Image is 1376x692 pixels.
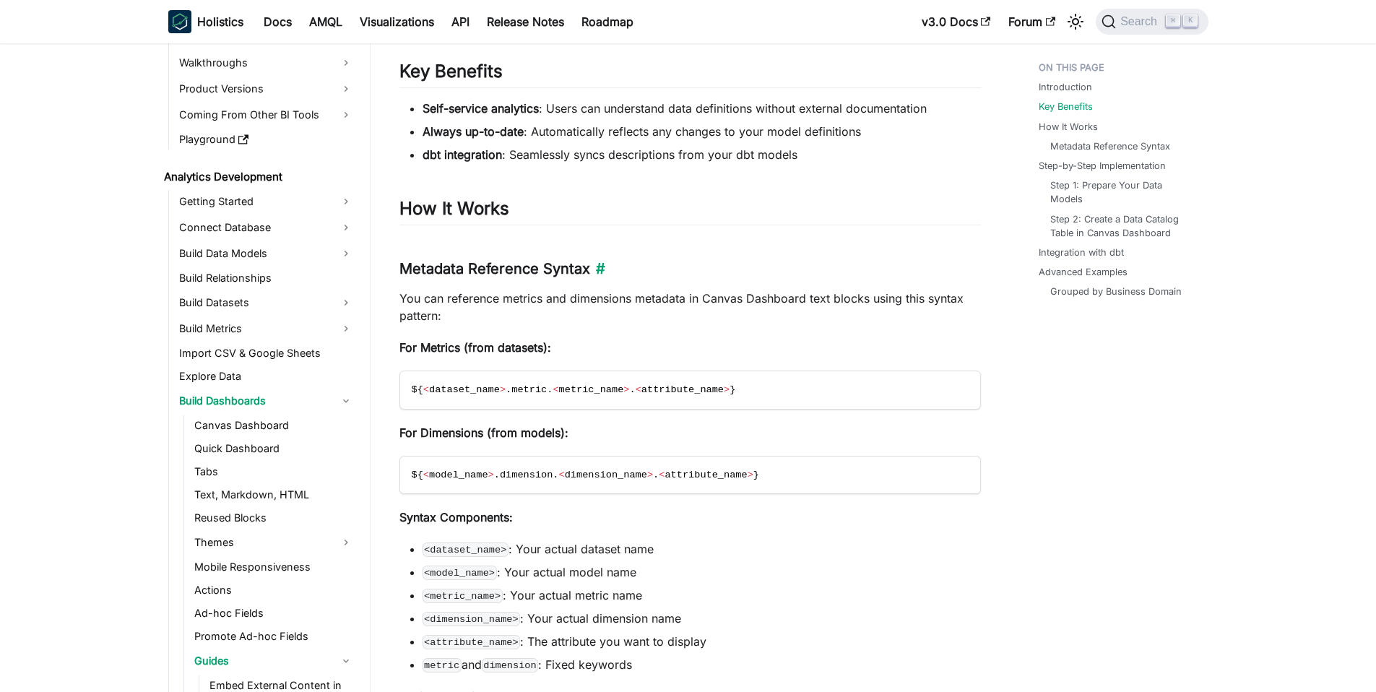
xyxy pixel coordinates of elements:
a: How It Works [1039,120,1098,134]
a: Product Versions [175,77,358,100]
a: Ad-hoc Fields [190,603,358,623]
p: You can reference metrics and dimensions metadata in Canvas Dashboard text blocks using this synt... [399,290,981,324]
span: > [488,470,494,480]
a: Advanced Examples [1039,265,1128,279]
span: < [423,384,429,395]
li: : Your actual model name [423,563,981,581]
code: metric [423,658,462,672]
span: dimension [500,470,553,480]
li: : Your actual dataset name [423,540,981,558]
kbd: ⌘ [1166,14,1180,27]
li: : Seamlessly syncs descriptions from your dbt models [423,146,981,163]
strong: For Metrics (from datasets): [399,340,551,355]
a: Tabs [190,462,358,482]
strong: For Dimensions (from models): [399,425,568,440]
span: < [423,470,429,480]
span: > [647,470,653,480]
span: . [553,470,558,480]
a: Build Metrics [175,317,358,340]
a: Step 1: Prepare Your Data Models [1050,178,1194,206]
span: metric [511,384,547,395]
span: . [494,470,500,480]
a: Connect Database [175,216,358,239]
span: < [559,470,565,480]
code: <dataset_name> [423,542,509,557]
strong: dbt integration [423,147,502,162]
span: $ [412,384,417,395]
a: Quick Dashboard [190,438,358,459]
a: Metadata Reference Syntax [1050,139,1170,153]
strong: Always up-to-date [423,124,524,139]
a: Grouped by Business Domain [1050,285,1182,298]
li: : The attribute you want to display [423,633,981,650]
a: Reused Blocks [190,508,358,528]
a: Introduction [1039,80,1092,94]
code: <model_name> [423,566,497,580]
span: } [753,470,759,480]
nav: Docs sidebar [154,43,371,692]
a: Direct link to Metadata Reference Syntax [590,260,605,277]
code: <dimension_name> [423,612,521,626]
a: Step 2: Create a Data Catalog Table in Canvas Dashboard [1050,212,1194,240]
span: Search [1116,15,1166,28]
a: Analytics Development [160,167,358,187]
span: . [506,384,511,395]
li: : Your actual metric name [423,587,981,604]
code: <attribute_name> [423,635,521,649]
span: < [636,384,641,395]
span: attribute_name [641,384,724,395]
strong: Syntax Components: [399,510,513,524]
h2: How It Works [399,198,981,225]
a: Explore Data [175,366,358,386]
a: Key Benefits [1039,100,1093,113]
span: } [730,384,735,395]
code: dimension [482,658,539,672]
h2: Key Benefits [399,61,981,88]
span: model_name [429,470,488,480]
li: : Automatically reflects any changes to your model definitions [423,123,981,140]
img: Holistics [168,10,191,33]
b: Holistics [197,13,243,30]
a: Walkthroughs [175,51,358,74]
span: < [553,384,558,395]
span: < [659,470,665,480]
span: { [417,470,423,480]
a: Promote Ad-hoc Fields [190,626,358,646]
a: Step-by-Step Implementation [1039,159,1166,173]
span: { [417,384,423,395]
span: . [629,384,635,395]
a: HolisticsHolistics [168,10,243,33]
li: : Your actual dimension name [423,610,981,627]
a: Release Notes [478,10,573,33]
a: Roadmap [573,10,642,33]
a: Build Datasets [175,291,358,314]
a: Docs [255,10,300,33]
strong: Self-service analytics [423,101,539,116]
a: Forum [1000,10,1064,33]
h3: Metadata Reference Syntax [399,260,981,278]
span: > [748,470,753,480]
span: > [623,384,629,395]
a: Build Data Models [175,242,358,265]
a: API [443,10,478,33]
span: $ [412,470,417,480]
a: Import CSV & Google Sheets [175,343,358,363]
a: Playground [175,129,358,150]
a: Build Relationships [175,268,358,288]
a: Themes [190,531,358,554]
a: Build Dashboards [175,389,358,412]
span: . [653,470,659,480]
a: v3.0 Docs [913,10,1000,33]
span: > [500,384,506,395]
li: and : Fixed keywords [423,656,981,673]
a: AMQL [300,10,351,33]
button: Search (Command+K) [1096,9,1208,35]
span: attribute_name [665,470,747,480]
kbd: K [1183,14,1198,27]
span: . [547,384,553,395]
a: Mobile Responsiveness [190,557,358,577]
a: Getting Started [175,190,358,213]
code: <metric_name> [423,589,503,603]
a: Actions [190,580,358,600]
a: Integration with dbt [1039,246,1124,259]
